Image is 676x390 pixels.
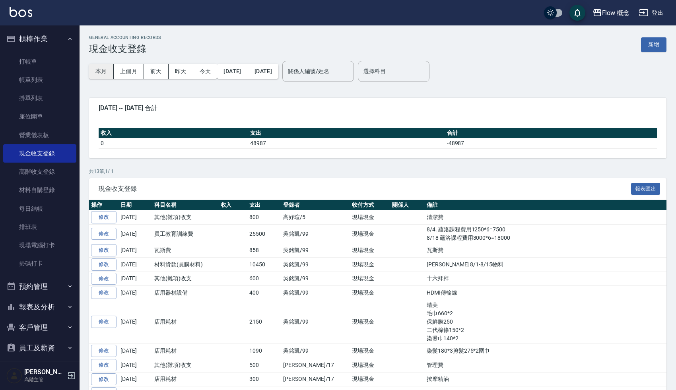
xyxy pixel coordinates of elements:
[118,210,152,225] td: [DATE]
[247,358,281,372] td: 500
[248,64,278,79] button: [DATE]
[425,200,666,210] th: 備註
[10,7,32,17] img: Logo
[6,368,22,384] img: Person
[425,243,666,258] td: 瓦斯費
[152,243,219,258] td: 瓦斯費
[219,200,248,210] th: 收入
[3,317,76,338] button: 客戶管理
[114,64,144,79] button: 上個月
[602,8,630,18] div: Flow 概念
[118,300,152,344] td: [DATE]
[281,257,350,272] td: 吳銘凱/99
[641,41,666,48] a: 新增
[89,200,118,210] th: 操作
[350,300,390,344] td: 現場現金
[118,344,152,358] td: [DATE]
[24,376,65,383] p: 高階主管
[350,210,390,225] td: 現場現金
[589,5,633,21] button: Flow 概念
[248,138,445,148] td: 48987
[281,200,350,210] th: 登錄者
[425,372,666,386] td: 按摩精油
[631,183,660,195] button: 報表匯出
[3,29,76,49] button: 櫃檯作業
[99,128,248,138] th: 收入
[3,52,76,71] a: 打帳單
[3,144,76,163] a: 現金收支登錄
[152,200,219,210] th: 科目名稱
[99,185,631,193] span: 現金收支登錄
[91,287,117,299] a: 修改
[89,168,666,175] p: 共 13 筆, 1 / 1
[91,373,117,386] a: 修改
[281,272,350,286] td: 吳銘凱/99
[3,218,76,236] a: 排班表
[118,286,152,300] td: [DATE]
[217,64,248,79] button: [DATE]
[152,344,219,358] td: 店用耗材
[152,225,219,243] td: 員工教育訓練費
[152,210,219,225] td: 其他(雜項)收支
[425,225,666,243] td: 8/4. 蘊洛課程費用1250*6=7500 8/18 蘊洛課程費用3000*6=18000
[3,358,76,379] button: 商品管理
[247,243,281,258] td: 858
[247,272,281,286] td: 600
[247,344,281,358] td: 1090
[350,257,390,272] td: 現場現金
[152,300,219,344] td: 店用耗材
[350,344,390,358] td: 現場現金
[445,138,657,148] td: -48987
[247,257,281,272] td: 10450
[281,210,350,225] td: 高妤瑄/5
[118,372,152,386] td: [DATE]
[281,243,350,258] td: 吳銘凱/99
[425,286,666,300] td: HDMI傳輸線
[569,5,585,21] button: save
[91,211,117,223] a: 修改
[118,257,152,272] td: [DATE]
[99,104,657,112] span: [DATE] ~ [DATE] 合計
[91,273,117,285] a: 修改
[631,184,660,192] a: 報表匯出
[425,272,666,286] td: 十六拜拜
[247,372,281,386] td: 300
[425,210,666,225] td: 清潔費
[3,163,76,181] a: 高階收支登錄
[99,138,248,148] td: 0
[247,225,281,243] td: 25500
[89,35,161,40] h2: GENERAL ACCOUNTING RECORDS
[144,64,169,79] button: 前天
[118,243,152,258] td: [DATE]
[91,345,117,357] a: 修改
[152,286,219,300] td: 店用器材設備
[152,358,219,372] td: 其他(雜項)收支
[89,43,161,54] h3: 現金收支登錄
[3,89,76,107] a: 掛單列表
[3,276,76,297] button: 預約管理
[390,200,425,210] th: 關係人
[91,244,117,256] a: 修改
[3,236,76,254] a: 現場電腦打卡
[118,200,152,210] th: 日期
[636,6,666,20] button: 登出
[281,286,350,300] td: 吳銘凱/99
[445,128,657,138] th: 合計
[91,228,117,240] a: 修改
[152,272,219,286] td: 其他(雜項)收支
[152,257,219,272] td: 材料貨款(員購材料)
[281,225,350,243] td: 吳銘凱/99
[281,358,350,372] td: [PERSON_NAME]/17
[193,64,218,79] button: 今天
[281,344,350,358] td: 吳銘凱/99
[118,358,152,372] td: [DATE]
[91,258,117,271] a: 修改
[152,372,219,386] td: 店用耗材
[350,272,390,286] td: 現場現金
[281,372,350,386] td: [PERSON_NAME]/17
[425,257,666,272] td: [PERSON_NAME] 8/1-8/15物料
[91,359,117,371] a: 修改
[3,254,76,273] a: 掃碼打卡
[641,37,666,52] button: 新增
[3,126,76,144] a: 營業儀表板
